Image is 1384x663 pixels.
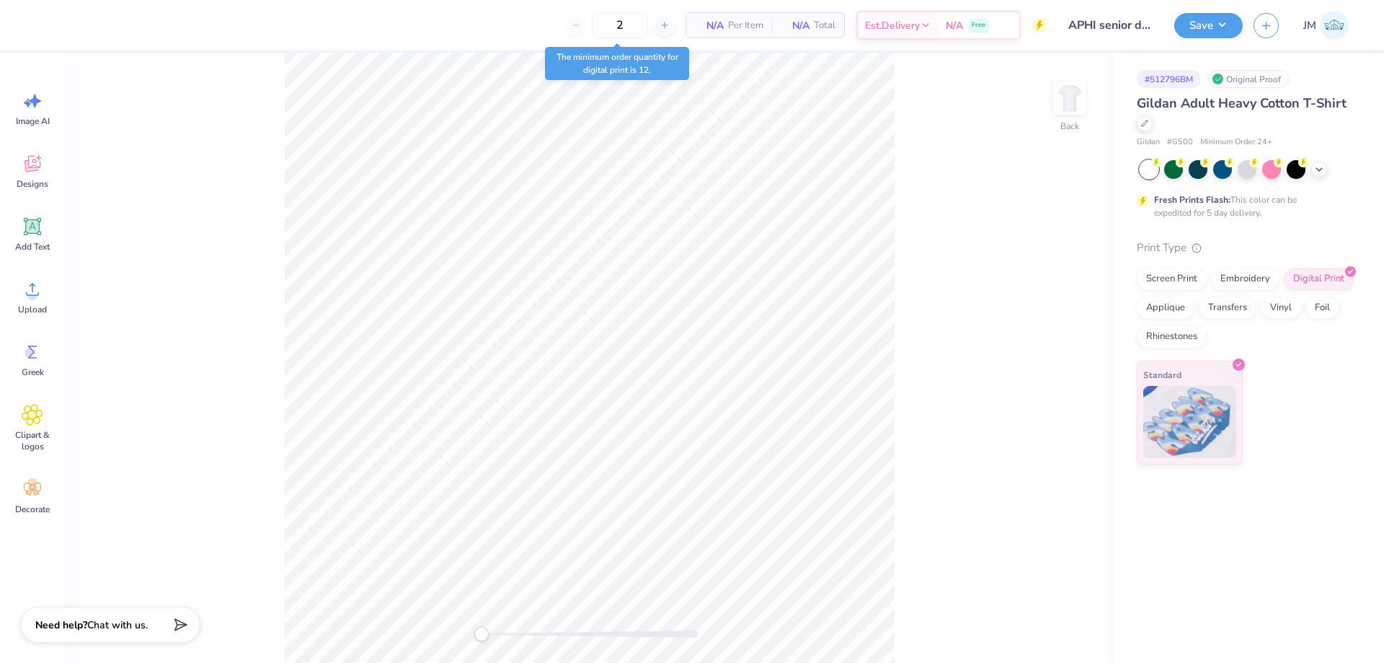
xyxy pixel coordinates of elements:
[1137,268,1207,290] div: Screen Print
[1211,268,1279,290] div: Embroidery
[1297,11,1355,40] a: JM
[1154,193,1331,219] div: This color can be expedited for 5 day delivery.
[22,366,44,378] span: Greek
[15,241,50,253] span: Add Text
[781,18,809,33] span: N/A
[1143,367,1181,382] span: Standard
[1143,386,1236,458] img: Standard
[1055,84,1084,113] img: Back
[9,429,56,452] span: Clipart & logos
[1137,136,1160,149] span: Gildan
[1137,297,1194,319] div: Applique
[1320,11,1349,40] img: Joshua Macky Gaerlan
[1208,70,1289,88] div: Original Proof
[16,115,50,127] span: Image AI
[1200,136,1272,149] span: Minimum Order: 24 +
[1167,136,1193,149] span: # G500
[1199,297,1256,319] div: Transfers
[87,618,148,632] span: Chat with us.
[592,12,648,38] input: – –
[1057,11,1163,40] input: Untitled Design
[474,627,489,641] div: Accessibility label
[946,18,963,33] span: N/A
[35,618,87,632] strong: Need help?
[1261,297,1301,319] div: Vinyl
[17,178,48,190] span: Designs
[545,47,689,80] div: The minimum order quantity for digital print is 12.
[865,18,920,33] span: Est. Delivery
[1305,297,1339,319] div: Foil
[695,18,724,33] span: N/A
[1060,120,1079,133] div: Back
[728,18,763,33] span: Per Item
[1137,95,1347,112] span: Gildan Adult Heavy Cotton T-Shirt
[1174,13,1243,38] button: Save
[1154,194,1230,206] strong: Fresh Prints Flash:
[1137,326,1207,348] div: Rhinestones
[1137,70,1201,88] div: # 512796BM
[1303,17,1316,34] span: JM
[15,504,50,515] span: Decorate
[1137,240,1355,256] div: Print Type
[18,304,47,315] span: Upload
[814,18,835,33] span: Total
[972,20,985,30] span: Free
[1284,268,1354,290] div: Digital Print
